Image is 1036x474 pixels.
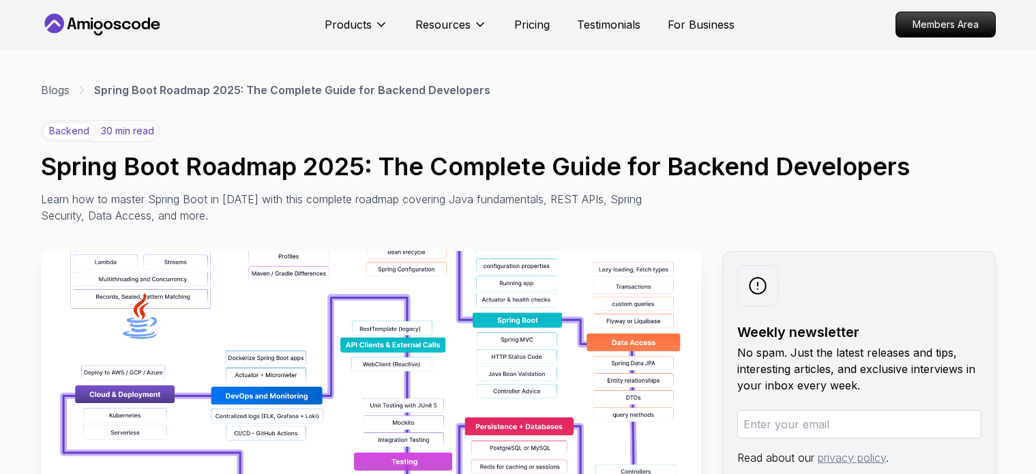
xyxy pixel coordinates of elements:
a: Pricing [514,16,550,33]
p: Resources [415,16,471,33]
p: backend [43,122,95,140]
button: Products [325,16,388,44]
h1: Spring Boot Roadmap 2025: The Complete Guide for Backend Developers [41,153,996,180]
p: Products [325,16,372,33]
p: Members Area [896,12,995,37]
p: No spam. Just the latest releases and tips, interesting articles, and exclusive interviews in you... [737,344,981,394]
a: Members Area [896,12,996,38]
button: Resources [415,16,487,44]
a: privacy policy [818,451,886,464]
a: Testimonials [577,16,640,33]
p: 30 min read [101,124,154,138]
a: Blogs [41,82,70,98]
a: For Business [668,16,735,33]
input: Enter your email [737,410,981,439]
h2: Weekly newsletter [737,323,981,342]
p: Learn how to master Spring Boot in [DATE] with this complete roadmap covering Java fundamentals, ... [41,191,652,224]
p: Spring Boot Roadmap 2025: The Complete Guide for Backend Developers [94,82,490,98]
p: Read about our . [737,449,981,466]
